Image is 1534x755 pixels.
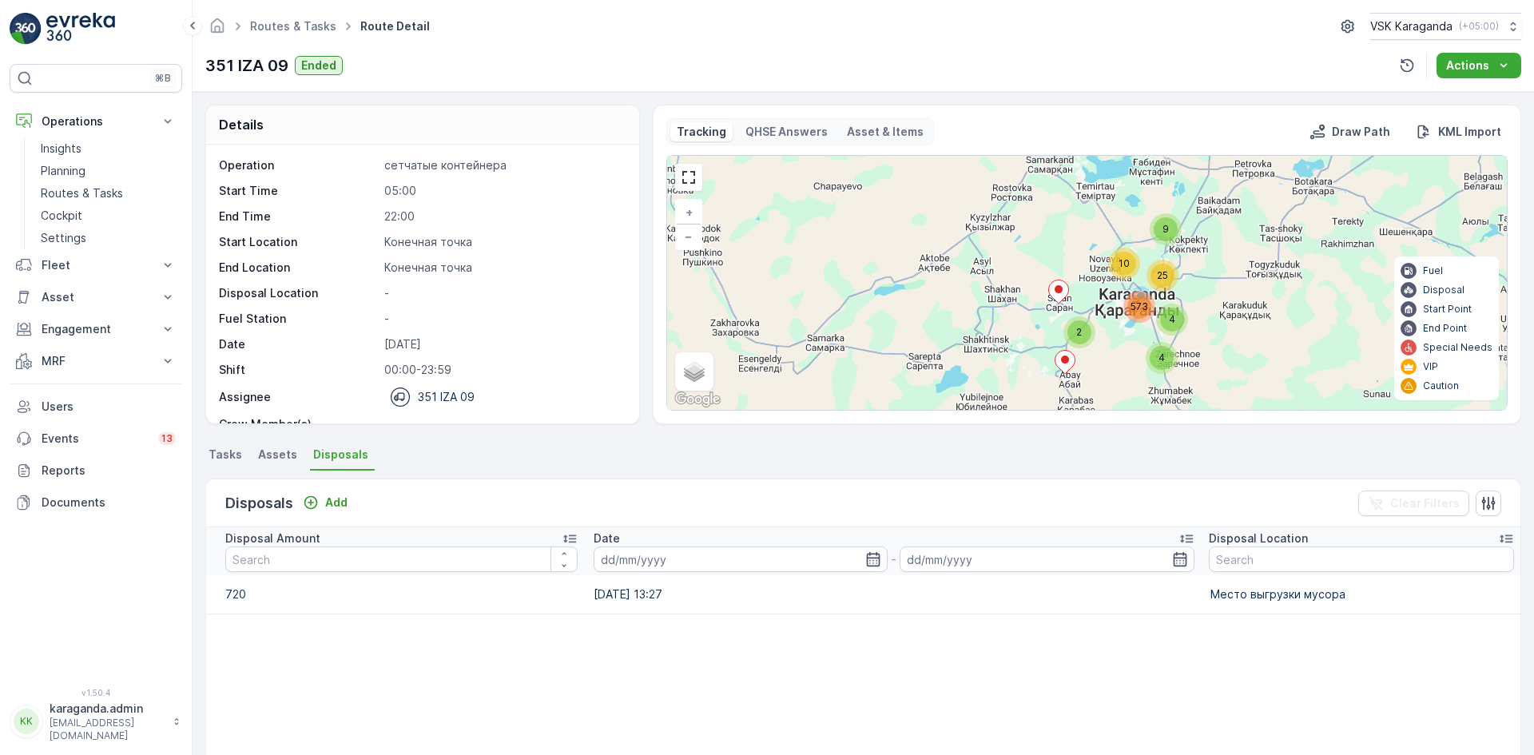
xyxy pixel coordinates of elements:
[1423,341,1492,354] p: Special Needs
[1423,284,1464,296] p: Disposal
[34,182,182,205] a: Routes & Tasks
[10,313,182,345] button: Engagement
[1131,300,1148,312] span: 573
[1423,379,1459,392] p: Caution
[219,416,378,432] p: Crew Member(s)
[219,115,264,134] p: Details
[1303,122,1397,141] button: Draw Path
[296,493,354,512] button: Add
[1390,495,1460,511] p: Clear Filters
[1370,18,1453,34] p: VSK Karaganda
[586,575,1203,614] td: [DATE] 13:27
[357,18,433,34] span: Route Detail
[677,124,726,140] p: Tracking
[671,389,724,410] a: Open this area in Google Maps (opens a new window)
[384,416,622,432] p: -
[384,336,622,352] p: [DATE]
[384,157,622,173] p: сетчатыe контейнера
[325,495,348,511] p: Add
[10,13,42,45] img: logo
[225,530,320,546] p: Disposal Amount
[209,23,226,37] a: Homepage
[1147,260,1178,292] div: 25
[667,156,1507,410] div: 0
[301,58,336,74] p: Ended
[42,431,149,447] p: Events
[10,701,182,742] button: KKkaraganda.admin[EMAIL_ADDRESS][DOMAIN_NAME]
[1158,352,1165,364] span: 4
[384,311,622,327] p: -
[384,234,622,250] p: Конечная точка
[594,546,888,572] input: dd/mm/yyyy
[1423,322,1467,335] p: End Point
[34,160,182,182] a: Planning
[219,183,378,199] p: Start Time
[1123,291,1155,323] div: 573
[900,546,1194,572] input: dd/mm/yyyy
[219,285,378,301] p: Disposal Location
[42,113,150,129] p: Operations
[384,285,622,301] p: -
[42,495,176,511] p: Documents
[1370,13,1521,40] button: VSK Karaganda(+05:00)
[1119,257,1130,269] span: 10
[677,165,701,189] a: View Fullscreen
[1157,269,1168,281] span: 25
[219,389,271,405] p: Assignee
[384,362,622,378] p: 00:00-23:59
[219,157,378,173] p: Operation
[41,185,123,201] p: Routes & Tasks
[41,230,86,246] p: Settings
[34,227,182,249] a: Settings
[42,399,176,415] p: Users
[250,19,336,33] a: Routes & Tasks
[1108,248,1140,280] div: 10
[50,701,165,717] p: karaganda.admin
[10,487,182,519] a: Documents
[1076,326,1082,338] span: 2
[1423,264,1443,277] p: Fuel
[1332,124,1390,140] p: Draw Path
[1146,342,1178,374] div: 4
[384,209,622,225] p: 22:00
[891,550,896,569] p: -
[41,141,81,157] p: Insights
[1423,360,1438,373] p: VIP
[219,336,378,352] p: Date
[10,249,182,281] button: Fleet
[209,447,242,463] span: Tasks
[418,389,475,405] p: 351 IZA 09
[258,447,297,463] span: Assets
[225,492,293,515] p: Disposals
[10,455,182,487] a: Reports
[50,717,165,742] p: [EMAIL_ADDRESS][DOMAIN_NAME]
[1358,491,1469,516] button: Clear Filters
[1459,20,1499,33] p: ( +05:00 )
[10,281,182,313] button: Asset
[1063,316,1095,348] div: 2
[219,234,378,250] p: Start Location
[1156,304,1188,336] div: 4
[41,208,82,224] p: Cockpit
[219,311,378,327] p: Fuel Station
[34,205,182,227] a: Cockpit
[313,447,368,463] span: Disposals
[10,688,182,697] span: v 1.50.4
[219,260,378,276] p: End Location
[1446,58,1489,74] p: Actions
[41,163,85,179] p: Planning
[384,183,622,199] p: 05:00
[10,391,182,423] a: Users
[42,257,150,273] p: Fleet
[1169,313,1175,325] span: 4
[219,362,378,378] p: Shift
[677,201,701,225] a: Zoom In
[205,54,288,77] p: 351 IZA 09
[1162,223,1169,235] span: 9
[10,345,182,377] button: MRF
[42,321,150,337] p: Engagement
[42,353,150,369] p: MRF
[225,546,578,572] input: Search
[1423,303,1472,316] p: Start Point
[1150,213,1182,245] div: 9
